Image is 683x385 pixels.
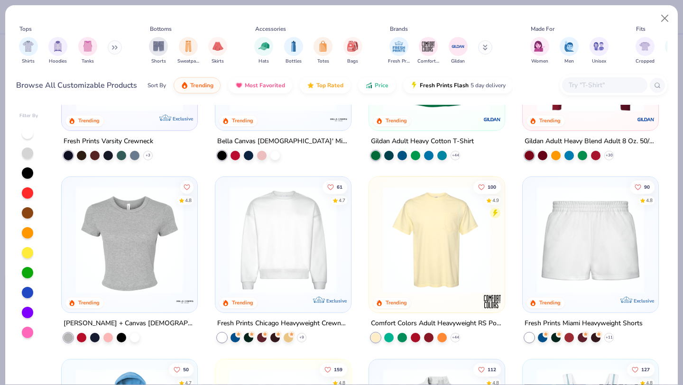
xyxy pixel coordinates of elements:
[71,4,188,111] img: 4d4398e1-a86f-4e3e-85fd-b9623566810e
[23,41,34,52] img: Shirts Image
[212,41,223,52] img: Skirts Image
[636,110,655,128] img: Gildan logo
[307,82,314,89] img: TopRated.gif
[245,82,285,89] span: Most Favorited
[471,80,506,91] span: 5 day delivery
[371,135,474,147] div: Gildan Adult Heavy Cotton T-Shirt
[560,37,579,65] button: filter button
[492,197,499,204] div: 4.9
[78,37,97,65] button: filter button
[48,37,67,65] button: filter button
[568,80,641,91] input: Try "T-Shirt"
[314,37,332,65] div: filter for Totes
[183,41,194,52] img: Sweatpants Image
[636,58,655,65] span: Cropped
[417,37,439,65] div: filter for Comfort Colors
[254,37,273,65] button: filter button
[225,4,341,111] img: 8af284bf-0d00-45ea-9003-ce4b9a3194ad
[228,77,292,93] button: Most Favorited
[388,37,410,65] div: filter for Fresh Prints
[534,41,545,52] img: Women Image
[258,58,269,65] span: Hats
[22,58,35,65] span: Shirts
[532,4,649,111] img: c7b025ed-4e20-46ac-9c52-55bc1f9f47df
[590,37,609,65] div: filter for Unisex
[343,37,362,65] button: filter button
[318,41,328,52] img: Totes Image
[451,39,465,54] img: Gildan Image
[488,367,496,372] span: 112
[169,363,194,376] button: Like
[564,58,574,65] span: Men
[148,81,166,90] div: Sort By
[19,25,32,33] div: Tops
[473,363,501,376] button: Like
[16,80,137,91] div: Browse All Customizable Products
[592,58,606,65] span: Unisex
[590,37,609,65] button: filter button
[149,37,168,65] div: filter for Shorts
[284,37,303,65] div: filter for Bottles
[181,82,188,89] img: trending.gif
[225,186,341,293] img: 1358499d-a160-429c-9f1e-ad7a3dc244c9
[299,335,304,340] span: + 9
[258,41,269,52] img: Hats Image
[347,41,358,52] img: Bags Image
[417,58,439,65] span: Comfort Colors
[235,82,243,89] img: most_fav.gif
[560,37,579,65] div: filter for Men
[530,37,549,65] button: filter button
[339,197,345,204] div: 4.7
[347,58,358,65] span: Bags
[605,152,612,158] span: + 30
[19,37,38,65] div: filter for Shirts
[150,25,172,33] div: Bottoms
[19,37,38,65] button: filter button
[627,363,655,376] button: Like
[320,363,347,376] button: Like
[633,298,654,304] span: Exclusive
[212,58,224,65] span: Skirts
[417,37,439,65] button: filter button
[83,41,93,52] img: Tanks Image
[388,37,410,65] button: filter button
[449,37,468,65] button: filter button
[605,335,612,340] span: + 11
[639,41,650,52] img: Cropped Image
[644,185,650,190] span: 90
[149,37,168,65] button: filter button
[341,186,458,293] img: 9145e166-e82d-49ae-94f7-186c20e691c9
[530,37,549,65] div: filter for Women
[452,152,459,158] span: + 44
[146,152,150,158] span: + 3
[451,58,465,65] span: Gildan
[392,39,406,54] img: Fresh Prints Image
[646,197,653,204] div: 4.8
[288,41,299,52] img: Bottles Image
[208,37,227,65] div: filter for Skirts
[185,197,192,204] div: 4.8
[532,186,649,293] img: af8dff09-eddf-408b-b5dc-51145765dcf2
[337,185,342,190] span: 61
[177,37,199,65] button: filter button
[334,367,342,372] span: 159
[175,292,194,311] img: Bella + Canvas logo
[82,58,94,65] span: Tanks
[64,135,153,147] div: Fresh Prints Varsity Crewneck
[483,110,502,128] img: Gildan logo
[19,112,38,119] div: Filter By
[343,37,362,65] div: filter for Bags
[495,186,611,293] img: f2707318-0607-4e9d-8b72-fe22b32ef8d9
[173,115,193,121] span: Exclusive
[64,318,195,330] div: [PERSON_NAME] + Canvas [DEMOGRAPHIC_DATA]' Micro Ribbed Baby Tee
[53,41,63,52] img: Hoodies Image
[48,37,67,65] div: filter for Hoodies
[177,37,199,65] div: filter for Sweatpants
[449,37,468,65] div: filter for Gildan
[217,318,349,330] div: Fresh Prints Chicago Heavyweight Crewneck
[371,318,503,330] div: Comfort Colors Adult Heavyweight RS Pocket T-Shirt
[314,37,332,65] button: filter button
[531,25,554,33] div: Made For
[153,41,164,52] img: Shorts Image
[421,39,435,54] img: Comfort Colors Image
